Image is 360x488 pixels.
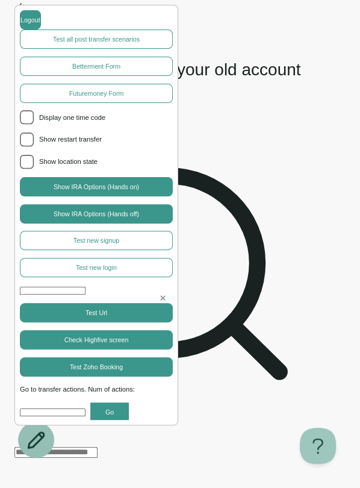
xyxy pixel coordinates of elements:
span: Show restart transfer [39,134,173,145]
span: Display one time code [39,113,173,124]
button: Show IRA Options (Hands on) [20,177,173,196]
span: Show location state [39,157,173,167]
button: Test all post transfer scenarios [20,30,173,49]
iframe: Toggle Customer Support [300,428,336,464]
button: Test Url [20,303,173,322]
button: Test new signup [20,231,173,250]
span: Go to transfer actions. Num of actions: [20,384,173,395]
li: Display one time code [20,110,173,125]
button: Betterment Form [20,57,173,76]
button: Test new login [20,258,173,277]
button: Logout [20,10,41,30]
li: Show location state [20,155,173,169]
button: Show IRA Options (Hands off) [20,204,173,224]
button: Go [90,402,129,422]
button: Check Highfive screen [20,330,173,349]
li: Show restart transfer [20,133,173,147]
button: Futuremoney Form [20,84,173,103]
button: Test Zoho Booking [20,357,173,377]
